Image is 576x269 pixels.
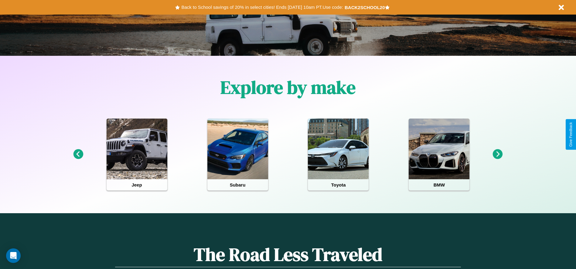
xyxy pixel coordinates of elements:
h1: The Road Less Traveled [115,242,461,267]
h4: Jeep [107,179,167,190]
div: Open Intercom Messenger [6,248,21,263]
h4: Subaru [207,179,268,190]
h4: Toyota [308,179,369,190]
h1: Explore by make [220,75,356,100]
div: Give Feedback [569,122,573,147]
button: Back to School savings of 20% in select cities! Ends [DATE] 10am PT.Use code: [180,3,344,12]
h4: BMW [409,179,469,190]
b: BACK2SCHOOL20 [345,5,385,10]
